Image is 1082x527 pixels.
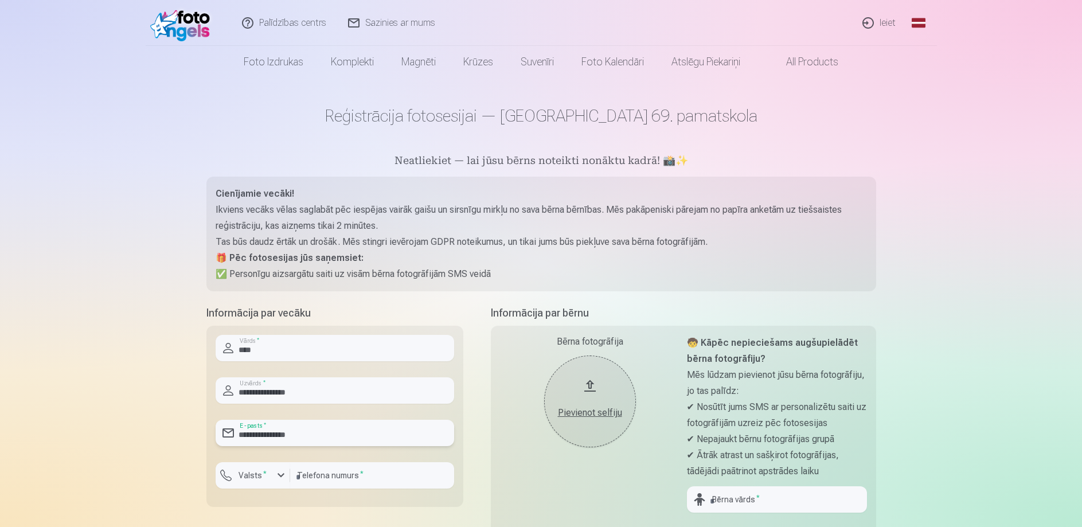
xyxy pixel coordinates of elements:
h5: Neatliekiet — lai jūsu bērns noteikti nonāktu kadrā! 📸✨ [206,154,876,170]
a: Atslēgu piekariņi [658,46,754,78]
strong: Cienījamie vecāki! [216,188,294,199]
h5: Informācija par bērnu [491,305,876,321]
label: Valsts [234,470,271,481]
div: Bērna fotogrāfija [500,335,680,349]
p: Tas būs daudz ērtāk un drošāk. Mēs stingri ievērojam GDPR noteikumus, un tikai jums būs piekļuve ... [216,234,867,250]
a: Foto izdrukas [230,46,317,78]
p: Mēs lūdzam pievienot jūsu bērna fotogrāfiju, jo tas palīdz: [687,367,867,399]
p: Ikviens vecāks vēlas saglabāt pēc iespējas vairāk gaišu un sirsnīgu mirkļu no sava bērna bērnības... [216,202,867,234]
a: All products [754,46,852,78]
button: Valsts* [216,462,290,489]
h1: Reģistrācija fotosesijai — [GEOGRAPHIC_DATA] 69. pamatskola [206,106,876,126]
h5: Informācija par vecāku [206,305,463,321]
a: Magnēti [388,46,450,78]
img: /fa1 [150,5,216,41]
a: Krūzes [450,46,507,78]
strong: 🧒 Kāpēc nepieciešams augšupielādēt bērna fotogrāfiju? [687,337,858,364]
a: Foto kalendāri [568,46,658,78]
button: Pievienot selfiju [544,356,636,447]
div: Pievienot selfiju [556,406,624,420]
a: Komplekti [317,46,388,78]
a: Suvenīri [507,46,568,78]
p: ✔ Nosūtīt jums SMS ar personalizētu saiti uz fotogrāfijām uzreiz pēc fotosesijas [687,399,867,431]
p: ✔ Nepajaukt bērnu fotogrāfijas grupā [687,431,867,447]
strong: 🎁 Pēc fotosesijas jūs saņemsiet: [216,252,364,263]
p: ✔ Ātrāk atrast un sašķirot fotogrāfijas, tādējādi paātrinot apstrādes laiku [687,447,867,479]
p: ✅ Personīgu aizsargātu saiti uz visām bērna fotogrāfijām SMS veidā [216,266,867,282]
